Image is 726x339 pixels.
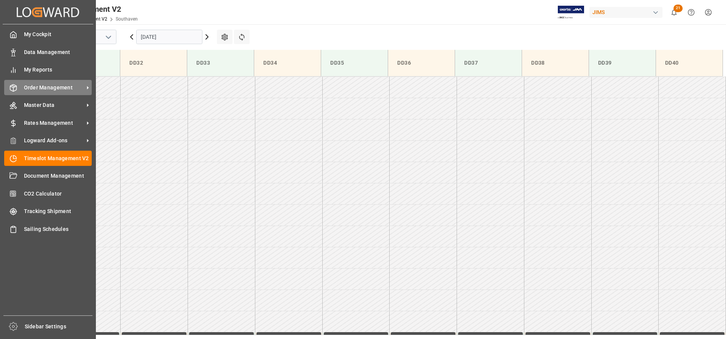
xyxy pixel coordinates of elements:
[4,169,92,183] a: Document Management
[394,56,449,70] div: DD36
[4,27,92,42] a: My Cockpit
[4,221,92,236] a: Sailing Schedules
[4,186,92,201] a: CO2 Calculator
[683,4,700,21] button: Help Center
[193,56,248,70] div: DD33
[24,84,84,92] span: Order Management
[24,66,92,74] span: My Reports
[126,56,181,70] div: DD32
[24,190,92,198] span: CO2 Calculator
[558,6,584,19] img: Exertis%20JAM%20-%20Email%20Logo.jpg_1722504956.jpg
[260,56,315,70] div: DD34
[102,31,114,43] button: open menu
[528,56,583,70] div: DD38
[595,56,650,70] div: DD39
[25,323,93,331] span: Sidebar Settings
[24,137,84,145] span: Logward Add-ons
[24,154,92,162] span: Timeslot Management V2
[4,151,92,166] a: Timeslot Management V2
[4,45,92,59] a: Data Management
[327,56,382,70] div: DD35
[673,5,683,12] span: 21
[662,56,716,70] div: DD40
[4,62,92,77] a: My Reports
[589,5,665,19] button: JIMS
[24,172,92,180] span: Document Management
[665,4,683,21] button: show 21 new notifications
[461,56,516,70] div: DD37
[24,119,84,127] span: Rates Management
[24,207,92,215] span: Tracking Shipment
[136,30,202,44] input: DD-MM-YYYY
[24,48,92,56] span: Data Management
[24,30,92,38] span: My Cockpit
[24,101,84,109] span: Master Data
[24,225,92,233] span: Sailing Schedules
[589,7,662,18] div: JIMS
[4,204,92,219] a: Tracking Shipment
